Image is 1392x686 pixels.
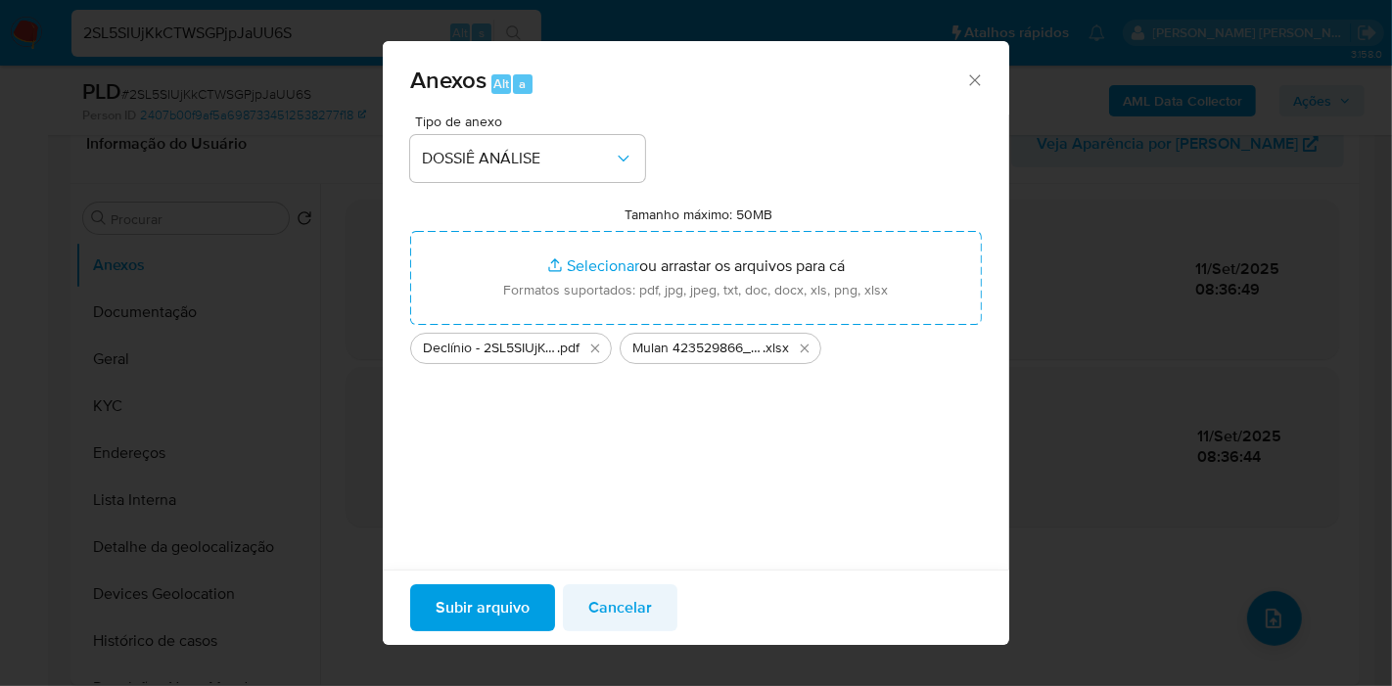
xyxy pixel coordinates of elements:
[436,586,530,629] span: Subir arquivo
[415,114,650,128] span: Tipo de anexo
[410,63,487,97] span: Anexos
[410,325,982,364] ul: Arquivos selecionados
[410,135,645,182] button: DOSSIÊ ANÁLISE
[423,339,557,358] span: Declínio - 2SL5SIUjKkCTWSGPjpJaUU6S - CPF 10412146932 - [PERSON_NAME]
[965,70,983,88] button: Fechar
[626,206,773,223] label: Tamanho máximo: 50MB
[793,337,816,360] button: Excluir Mulan 423529866_2025_09_11_07_50_55.xlsx
[557,339,580,358] span: .pdf
[583,337,607,360] button: Excluir Declínio - 2SL5SIUjKkCTWSGPjpJaUU6S - CPF 10412146932 - ARNALDO TRELINSKI FILHO.pdf
[410,584,555,631] button: Subir arquivo
[519,74,526,93] span: a
[588,586,652,629] span: Cancelar
[493,74,509,93] span: Alt
[422,149,614,168] span: DOSSIÊ ANÁLISE
[563,584,677,631] button: Cancelar
[763,339,789,358] span: .xlsx
[632,339,763,358] span: Mulan 423529866_2025_09_11_07_50_55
